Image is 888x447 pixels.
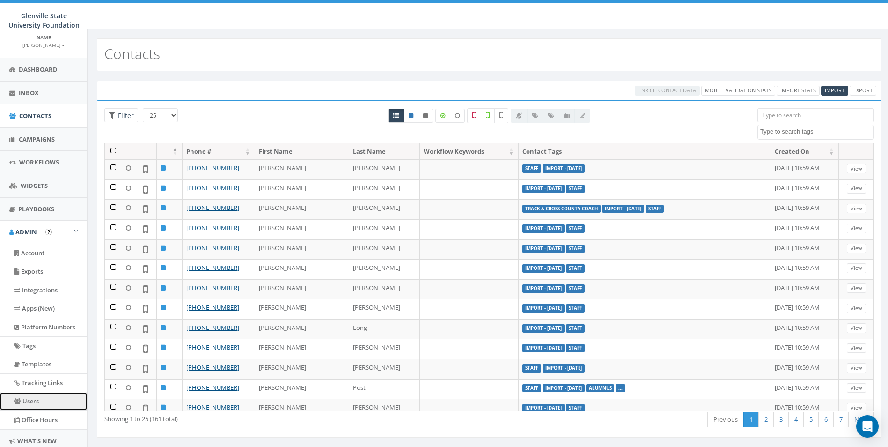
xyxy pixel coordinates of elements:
textarea: Search [760,127,873,136]
label: Track & Cross County Coach [522,205,601,213]
td: [PERSON_NAME] [349,259,420,279]
a: View [847,403,866,413]
label: Import - [DATE] [522,264,565,273]
span: Filter [116,111,134,120]
a: Previous [707,412,744,427]
a: View [847,263,866,273]
a: 3 [773,412,789,427]
a: [PHONE_NUMBER] [186,403,239,411]
label: Data not Enriched [450,109,465,123]
span: Campaigns [19,135,55,143]
label: Import - [DATE] [522,304,565,313]
a: [PHONE_NUMBER] [186,323,239,332]
span: Workflows [19,158,59,166]
td: [PERSON_NAME] [349,279,420,299]
label: Import - [DATE] [522,284,565,293]
a: [PERSON_NAME] [22,40,65,49]
a: [PHONE_NUMBER] [186,223,239,232]
td: Post [349,379,420,399]
i: This phone number is subscribed and will receive texts. [409,113,413,119]
td: [DATE] 10:59 AM [771,299,839,319]
a: All contacts [388,109,404,123]
a: Mobile Validation Stats [701,86,775,96]
label: Import - [DATE] [522,324,565,333]
h2: Contacts [104,46,160,61]
label: Import - [DATE] [522,185,565,193]
td: [PERSON_NAME] [255,259,349,279]
a: 7 [833,412,849,427]
label: Import - [DATE] [543,164,585,173]
td: [DATE] 10:59 AM [771,179,839,200]
a: View [847,204,866,214]
a: [PHONE_NUMBER] [186,263,239,272]
a: Next [848,412,874,427]
span: Widgets [21,181,48,190]
a: Opted Out [418,109,433,123]
small: [PERSON_NAME] [22,42,65,48]
td: [DATE] 10:59 AM [771,279,839,299]
td: [PERSON_NAME] [255,319,349,339]
a: [PHONE_NUMBER] [186,184,239,192]
label: Validated [481,108,495,123]
a: View [847,164,866,174]
label: Import - [DATE] [543,384,585,393]
a: 1 [743,412,759,427]
td: [PERSON_NAME] [255,159,349,179]
a: [PHONE_NUMBER] [186,343,239,351]
a: 5 [803,412,819,427]
td: [DATE] 10:59 AM [771,319,839,339]
td: [PERSON_NAME] [349,359,420,379]
a: [PHONE_NUMBER] [186,283,239,292]
span: Inbox [19,89,39,97]
a: View [847,323,866,333]
td: [PERSON_NAME] [255,299,349,319]
th: Workflow Keywords: activate to sort column ascending [420,143,519,160]
td: [DATE] 10:59 AM [771,259,839,279]
td: [PERSON_NAME] [255,199,349,219]
td: [PERSON_NAME] [349,299,420,319]
td: [DATE] 10:59 AM [771,339,839,359]
a: View [847,304,866,313]
span: Admin [15,228,37,236]
label: Staff [522,164,541,173]
a: View [847,343,866,353]
label: Staff [566,284,585,293]
a: Active [404,109,418,123]
label: Staff [566,324,585,333]
label: Not a Mobile [467,108,481,123]
a: View [847,244,866,253]
td: [DATE] 10:59 AM [771,239,839,260]
td: [PERSON_NAME] [255,179,349,200]
small: Name [37,34,51,41]
label: Staff [522,364,541,372]
label: Import - [DATE] [522,404,565,412]
a: Import [821,86,848,96]
a: 4 [788,412,804,427]
td: [PERSON_NAME] [349,199,420,219]
td: [DATE] 10:59 AM [771,379,839,399]
span: Advance Filter [104,108,138,123]
a: Export [850,86,876,96]
a: ... [618,385,623,391]
td: [DATE] 10:59 AM [771,219,839,239]
label: Staff [566,224,585,233]
td: [PERSON_NAME] [255,339,349,359]
button: Open In-App Guide [45,229,52,235]
a: Import Stats [777,86,820,96]
a: 2 [758,412,774,427]
td: [PERSON_NAME] [255,239,349,260]
a: View [847,223,866,233]
th: Phone #: activate to sort column ascending [183,143,255,160]
a: View [847,383,866,393]
label: Staff [646,205,664,213]
a: 6 [818,412,834,427]
label: Import - [DATE] [522,224,565,233]
label: Not Validated [494,108,508,123]
label: Staff [566,304,585,313]
td: [DATE] 10:59 AM [771,359,839,379]
td: [PERSON_NAME] [349,159,420,179]
td: [PERSON_NAME] [349,219,420,239]
span: Dashboard [19,65,58,74]
td: [PERSON_NAME] [255,279,349,299]
span: Contacts [19,112,51,120]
